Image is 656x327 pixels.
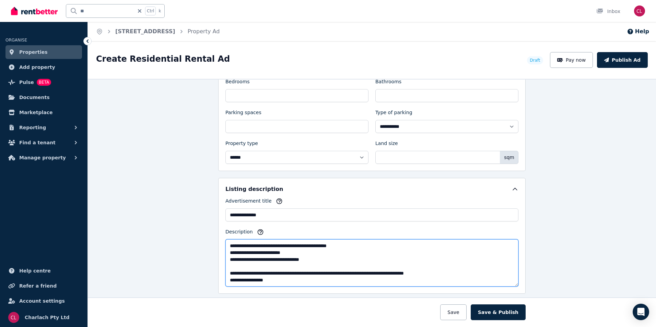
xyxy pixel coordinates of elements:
span: Add property [19,63,55,71]
label: Property type [225,140,258,149]
span: Manage property [19,154,66,162]
a: Help centre [5,264,82,278]
h1: Create Residential Rental Ad [96,53,230,64]
label: Description [225,228,253,238]
span: k [159,8,161,14]
div: Open Intercom Messenger [633,304,649,320]
img: Charlach Pty Ltd [8,312,19,323]
img: Charlach Pty Ltd [634,5,645,16]
span: Pulse [19,78,34,86]
button: Pay now [550,52,593,68]
span: ORGANISE [5,38,27,43]
button: Manage property [5,151,82,165]
button: Publish Ad [597,52,648,68]
a: [STREET_ADDRESS] [115,28,175,35]
h5: Listing description [225,185,283,193]
div: Inbox [596,8,620,15]
a: Documents [5,90,82,104]
a: Properties [5,45,82,59]
img: RentBetter [11,6,58,16]
label: Advertisement title [225,197,272,207]
button: Reporting [5,121,82,134]
span: Marketplace [19,108,52,117]
label: Parking spaces [225,109,261,119]
span: Ctrl [145,7,156,15]
label: Bathrooms [375,78,401,88]
a: Property Ad [188,28,220,35]
a: Account settings [5,294,82,308]
a: Marketplace [5,106,82,119]
span: BETA [37,79,51,86]
nav: Breadcrumb [88,22,228,41]
a: Add property [5,60,82,74]
span: Draft [530,58,540,63]
label: Bedrooms [225,78,250,88]
button: Save [440,304,466,320]
span: Find a tenant [19,138,56,147]
button: Find a tenant [5,136,82,149]
span: Charlach Pty Ltd [25,313,70,322]
a: PulseBETA [5,75,82,89]
span: Reporting [19,123,46,132]
span: Documents [19,93,50,101]
label: Land size [375,140,398,149]
button: Help [627,27,649,36]
a: Refer a friend [5,279,82,293]
button: Save & Publish [471,304,526,320]
span: Help centre [19,267,51,275]
span: Refer a friend [19,282,57,290]
span: Properties [19,48,48,56]
label: Type of parking [375,109,412,119]
span: Account settings [19,297,65,305]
